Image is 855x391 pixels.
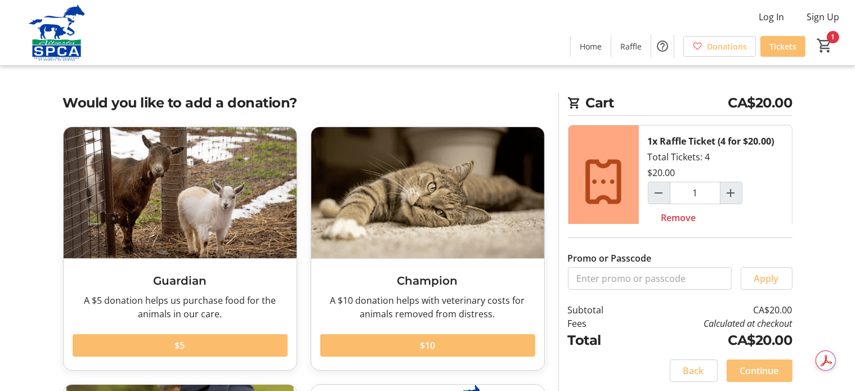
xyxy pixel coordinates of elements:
[740,364,779,377] span: Continue
[814,35,835,56] button: Cart
[568,267,732,290] input: Enter promo or passcode
[611,36,651,57] a: Raffle
[741,267,793,290] button: Apply
[683,36,756,57] a: Donations
[651,35,674,57] button: Help
[320,294,535,321] div: A $10 donation helps with veterinary costs for animals removed from distress.
[639,125,792,238] div: Total Tickets: 4
[633,303,792,317] td: CA$20.00
[670,359,718,382] button: Back
[63,93,545,113] h2: Would you like to add a donation?
[7,5,107,61] img: Alberta SPCA's Logo
[760,36,805,57] a: Tickets
[670,182,720,204] input: Raffle Ticket (4 for $20.00) Quantity
[420,339,435,352] span: $10
[648,182,670,204] button: Decrement by one
[73,294,288,321] div: A $5 donation helps us purchase food for the animals in our care.
[73,334,288,357] button: $5
[720,182,742,204] button: Increment by one
[64,127,297,258] img: Guardian
[728,93,793,113] span: CA$20.00
[759,10,784,24] span: Log In
[798,8,848,26] button: Sign Up
[320,334,535,357] button: $10
[568,93,793,116] h2: Cart
[175,339,185,352] span: $5
[661,211,696,224] span: Remove
[683,364,704,377] span: Back
[754,272,779,285] span: Apply
[311,127,544,258] img: Champion
[568,317,633,330] td: Fees
[633,330,792,350] td: CA$20.00
[648,166,675,179] div: $20.00
[620,41,642,52] span: Raffle
[568,330,633,350] td: Total
[727,359,793,382] button: Continue
[750,8,793,26] button: Log In
[571,36,611,57] a: Home
[648,134,775,148] div: 1x Raffle Ticket (4 for $20.00)
[320,272,535,289] h3: Champion
[633,317,792,330] td: Calculated at checkout
[568,251,652,265] label: Promo or Passcode
[73,272,288,289] h3: Guardian
[807,10,839,24] span: Sign Up
[769,41,796,52] span: Tickets
[648,206,710,229] button: Remove
[580,41,602,52] span: Home
[568,303,633,317] td: Subtotal
[707,41,747,52] span: Donations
